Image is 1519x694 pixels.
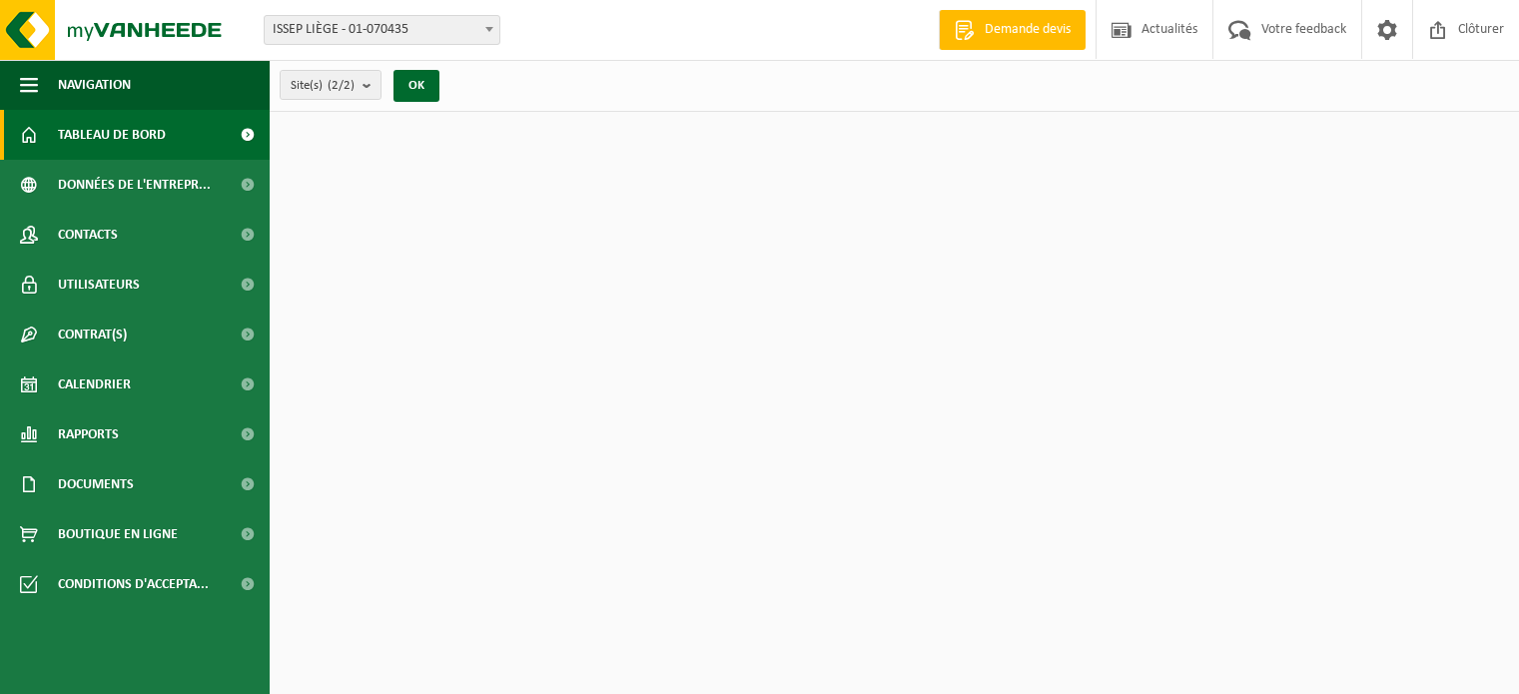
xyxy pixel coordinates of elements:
[58,110,166,160] span: Tableau de bord
[265,16,499,44] span: ISSEP LIÈGE - 01-070435
[939,10,1086,50] a: Demande devis
[58,409,119,459] span: Rapports
[58,260,140,310] span: Utilisateurs
[58,359,131,409] span: Calendrier
[291,71,355,101] span: Site(s)
[58,509,178,559] span: Boutique en ligne
[280,70,381,100] button: Site(s)(2/2)
[58,60,131,110] span: Navigation
[58,160,211,210] span: Données de l'entrepr...
[264,15,500,45] span: ISSEP LIÈGE - 01-070435
[980,20,1076,40] span: Demande devis
[328,79,355,92] count: (2/2)
[58,210,118,260] span: Contacts
[58,459,134,509] span: Documents
[393,70,439,102] button: OK
[58,310,127,359] span: Contrat(s)
[58,559,209,609] span: Conditions d'accepta...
